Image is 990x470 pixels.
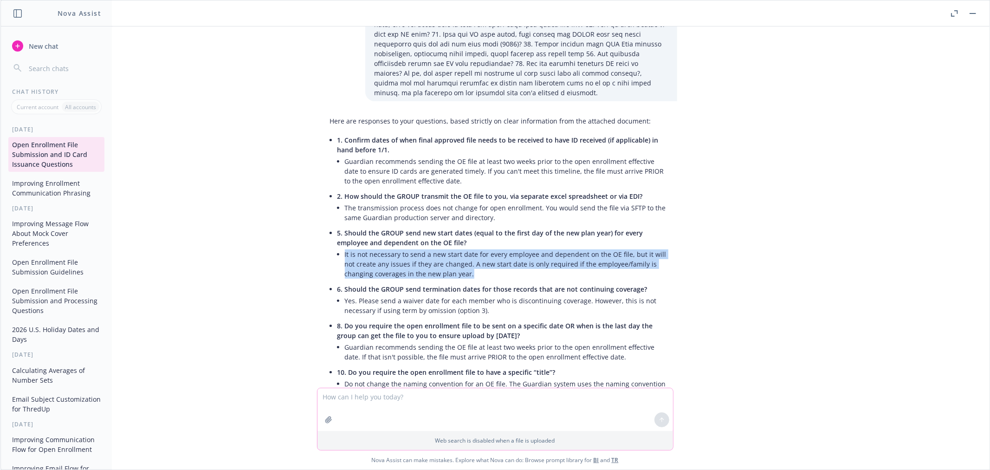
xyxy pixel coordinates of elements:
[1,204,112,212] div: [DATE]
[1,88,112,96] div: Chat History
[65,103,96,111] p: All accounts
[1,125,112,133] div: [DATE]
[8,363,104,388] button: Calculating Averages of Number Sets
[323,437,667,444] p: Web search is disabled when a file is uploaded
[337,368,556,377] span: 10. Do you require the open enrollment file to have a specific “title”?
[58,8,101,18] h1: Nova Assist
[337,136,659,154] span: 1. Confirm dates of when final approved file needs to be received to have ID received (if applica...
[337,228,643,247] span: 5. Should the GROUP send new start dates (equal to the first day of the new plan year) for every ...
[345,248,668,281] li: It is not necessary to send a new start date for every employee and dependent on the OE file, but...
[8,255,104,280] button: Open Enrollment File Submission Guidelines
[372,450,619,470] span: Nova Assist can make mistakes. Explore what Nova can do: Browse prompt library for and
[8,216,104,251] button: Improving Message Flow About Mock Cover Preferences
[1,351,112,359] div: [DATE]
[345,201,668,224] li: The transmission process does not change for open enrollment. You would send the file via SFTP to...
[345,294,668,317] li: Yes. Please send a waiver date for each member who is discontinuing coverage. However, this is no...
[8,322,104,347] button: 2026 U.S. Holiday Dates and Days
[27,41,58,51] span: New chat
[330,116,668,126] p: Here are responses to your questions, based strictly on clear information from the attached docum...
[8,176,104,201] button: Improving Enrollment Communication Phrasing
[337,321,653,340] span: 8. Do you require the open enrollment file to be sent on a specific date OR when is the last day ...
[337,192,643,201] span: 2. How should the GROUP transmit the OE file to you, via separate excel spreadsheet or via EDI?
[17,103,58,111] p: Current account
[337,285,647,294] span: 6. Should the GROUP send termination dates for those records that are not continuing coverage?
[8,392,104,417] button: Email Subject Customization for ThredUp
[8,137,104,172] button: Open Enrollment File Submission and ID Card Issuance Questions
[8,432,104,457] button: Improving Communication Flow for Open Enrollment
[345,377,668,410] li: Do not change the naming convention for an OE file. The Guardian system uses the naming conventio...
[8,283,104,318] button: Open Enrollment File Submission and Processing Questions
[345,155,668,188] li: Guardian recommends sending the OE file at least two weeks prior to the open enrollment effective...
[8,38,104,54] button: New chat
[612,456,619,464] a: TR
[594,456,599,464] a: BI
[27,62,101,75] input: Search chats
[345,340,668,364] li: Guardian recommends sending the OE file at least two weeks prior to the open enrollment effective...
[1,420,112,428] div: [DATE]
